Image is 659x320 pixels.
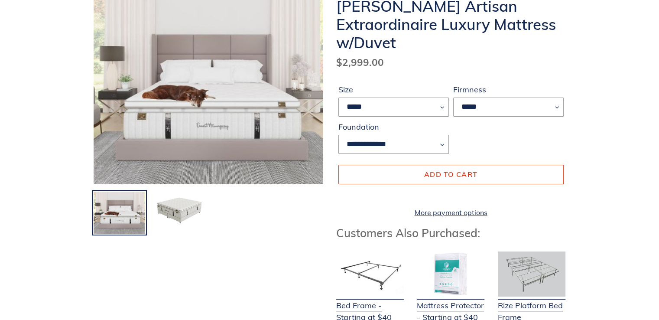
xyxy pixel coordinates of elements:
[152,191,205,227] img: Load image into Gallery viewer, artesian-extraordinaire-mattress
[336,56,384,69] span: $2,999.00
[338,207,564,218] a: More payment options
[338,121,449,133] label: Foundation
[498,251,565,297] img: Adjustable Base
[453,84,564,95] label: Firmness
[336,226,566,240] h3: Customers Also Purchased:
[93,191,146,235] img: Load image into Gallery viewer, artesian-extraordinaire-mattress
[338,84,449,95] label: Size
[424,170,477,179] span: Add to cart
[417,251,484,297] img: Mattress Protector
[338,165,564,184] button: Add to cart
[336,251,404,297] img: Bed Frame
